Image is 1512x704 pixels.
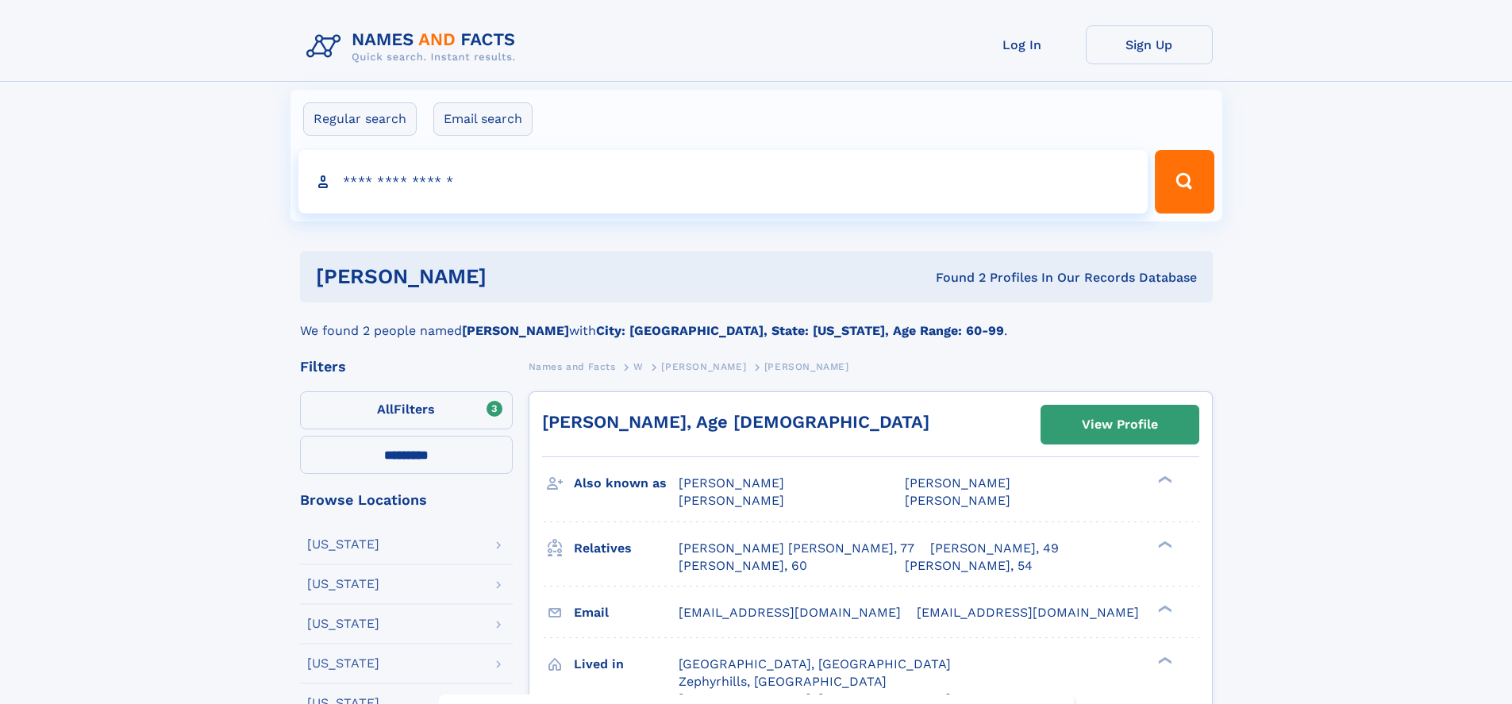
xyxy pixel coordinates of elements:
[959,25,1086,64] a: Log In
[1154,539,1173,549] div: ❯
[1082,406,1158,443] div: View Profile
[298,150,1148,214] input: search input
[307,578,379,591] div: [US_STATE]
[1154,603,1173,614] div: ❯
[661,361,746,372] span: [PERSON_NAME]
[1041,406,1198,444] a: View Profile
[462,323,569,338] b: [PERSON_NAME]
[917,605,1139,620] span: [EMAIL_ADDRESS][DOMAIN_NAME]
[307,617,379,630] div: [US_STATE]
[574,470,679,497] h3: Also known as
[633,361,644,372] span: W
[300,302,1213,340] div: We found 2 people named with .
[679,557,807,575] a: [PERSON_NAME], 60
[1155,150,1214,214] button: Search Button
[433,102,533,136] label: Email search
[1154,655,1173,665] div: ❯
[1086,25,1213,64] a: Sign Up
[596,323,1004,338] b: City: [GEOGRAPHIC_DATA], State: [US_STATE], Age Range: 60-99
[905,475,1010,490] span: [PERSON_NAME]
[764,361,849,372] span: [PERSON_NAME]
[300,391,513,429] label: Filters
[633,356,644,376] a: W
[542,412,929,432] a: [PERSON_NAME], Age [DEMOGRAPHIC_DATA]
[905,493,1010,508] span: [PERSON_NAME]
[679,540,914,557] a: [PERSON_NAME] [PERSON_NAME], 77
[679,493,784,508] span: [PERSON_NAME]
[574,535,679,562] h3: Relatives
[529,356,616,376] a: Names and Facts
[307,657,379,670] div: [US_STATE]
[300,493,513,507] div: Browse Locations
[300,25,529,68] img: Logo Names and Facts
[574,651,679,678] h3: Lived in
[377,402,394,417] span: All
[1154,475,1173,485] div: ❯
[679,656,951,671] span: [GEOGRAPHIC_DATA], [GEOGRAPHIC_DATA]
[307,538,379,551] div: [US_STATE]
[679,605,901,620] span: [EMAIL_ADDRESS][DOMAIN_NAME]
[905,557,1033,575] a: [PERSON_NAME], 54
[711,269,1197,287] div: Found 2 Profiles In Our Records Database
[679,475,784,490] span: [PERSON_NAME]
[300,360,513,374] div: Filters
[574,599,679,626] h3: Email
[930,540,1059,557] a: [PERSON_NAME], 49
[679,674,887,689] span: Zephyrhills, [GEOGRAPHIC_DATA]
[316,267,711,287] h1: [PERSON_NAME]
[303,102,417,136] label: Regular search
[661,356,746,376] a: [PERSON_NAME]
